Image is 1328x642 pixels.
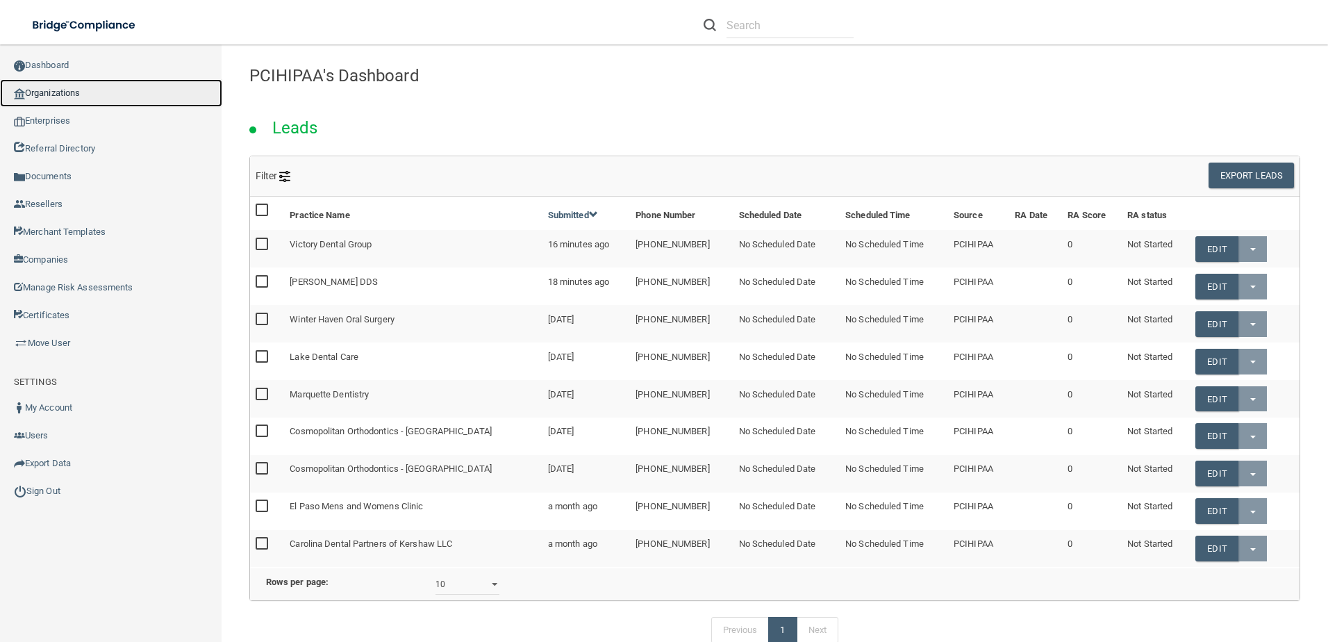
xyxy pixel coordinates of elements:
a: Edit [1195,274,1238,299]
td: No Scheduled Date [733,267,840,305]
td: Not Started [1122,267,1190,305]
td: Carolina Dental Partners of Kershaw LLC [284,530,542,567]
td: [DATE] [542,455,631,493]
th: RA Score [1062,197,1122,230]
td: Not Started [1122,455,1190,493]
th: Scheduled Date [733,197,840,230]
button: Export Leads [1209,163,1294,188]
th: Source [948,197,1009,230]
img: icon-documents.8dae5593.png [14,172,25,183]
td: [PHONE_NUMBER] [630,305,733,343]
td: [DATE] [542,380,631,418]
td: PCIHIPAA [948,493,1009,530]
img: ic_power_dark.7ecde6b1.png [14,485,26,497]
img: enterprise.0d942306.png [14,117,25,126]
td: Not Started [1122,230,1190,267]
td: Not Started [1122,530,1190,567]
td: No Scheduled Time [840,230,948,267]
td: Not Started [1122,418,1190,455]
img: ic-search.3b580494.png [704,19,716,31]
td: No Scheduled Date [733,418,840,455]
td: No Scheduled Date [733,305,840,343]
td: No Scheduled Date [733,530,840,567]
td: Cosmopolitan Orthodontics - [GEOGRAPHIC_DATA] [284,418,542,455]
td: [PHONE_NUMBER] [630,343,733,380]
th: RA Date [1009,197,1062,230]
td: 0 [1062,305,1122,343]
th: Practice Name [284,197,542,230]
td: 0 [1062,493,1122,530]
td: Cosmopolitan Orthodontics - [GEOGRAPHIC_DATA] [284,455,542,493]
th: Scheduled Time [840,197,948,230]
a: Edit [1195,236,1238,262]
td: [PHONE_NUMBER] [630,493,733,530]
img: ic_reseller.de258add.png [14,199,25,210]
h2: Leads [258,108,332,147]
td: [PHONE_NUMBER] [630,230,733,267]
a: Edit [1195,386,1238,412]
td: 16 minutes ago [542,230,631,267]
td: 0 [1062,380,1122,418]
td: No Scheduled Date [733,493,840,530]
h4: PCIHIPAA's Dashboard [249,67,1300,85]
td: Victory Dental Group [284,230,542,267]
td: No Scheduled Time [840,530,948,567]
td: No Scheduled Date [733,230,840,267]
td: No Scheduled Date [733,455,840,493]
td: Not Started [1122,343,1190,380]
td: Not Started [1122,305,1190,343]
td: PCIHIPAA [948,343,1009,380]
td: a month ago [542,530,631,567]
td: [DATE] [542,418,631,455]
td: No Scheduled Date [733,343,840,380]
td: [PHONE_NUMBER] [630,455,733,493]
th: RA status [1122,197,1190,230]
td: No Scheduled Time [840,493,948,530]
td: 0 [1062,343,1122,380]
td: [PERSON_NAME] DDS [284,267,542,305]
img: icon-users.e205127d.png [14,430,25,441]
td: El Paso Mens and Womens Clinic [284,493,542,530]
td: PCIHIPAA [948,267,1009,305]
b: Rows per page: [266,577,329,587]
td: Winter Haven Oral Surgery [284,305,542,343]
th: Phone Number [630,197,733,230]
td: No Scheduled Date [733,380,840,418]
td: 0 [1062,267,1122,305]
span: Filter [256,170,291,181]
td: 0 [1062,530,1122,567]
td: [PHONE_NUMBER] [630,267,733,305]
td: Marquette Dentistry [284,380,542,418]
a: Edit [1195,423,1238,449]
td: No Scheduled Time [840,343,948,380]
td: No Scheduled Time [840,380,948,418]
input: Search [727,13,854,38]
td: [PHONE_NUMBER] [630,380,733,418]
img: bridge_compliance_login_screen.278c3ca4.svg [21,11,149,40]
a: Edit [1195,349,1238,374]
img: icon-export.b9366987.png [14,458,25,469]
a: Edit [1195,311,1238,337]
a: Submitted [548,210,598,220]
a: Edit [1195,498,1238,524]
img: briefcase.64adab9b.png [14,336,28,350]
td: [PHONE_NUMBER] [630,530,733,567]
td: 0 [1062,418,1122,455]
a: Edit [1195,536,1238,561]
td: [DATE] [542,305,631,343]
td: [DATE] [542,343,631,380]
td: PCIHIPAA [948,230,1009,267]
td: PCIHIPAA [948,455,1009,493]
td: PCIHIPAA [948,305,1009,343]
td: Lake Dental Care [284,343,542,380]
td: No Scheduled Time [840,305,948,343]
img: organization-icon.f8decf85.png [14,88,25,99]
td: 0 [1062,455,1122,493]
td: [PHONE_NUMBER] [630,418,733,455]
img: ic_user_dark.df1a06c3.png [14,402,25,413]
td: No Scheduled Time [840,267,948,305]
td: PCIHIPAA [948,380,1009,418]
td: PCIHIPAA [948,418,1009,455]
td: a month ago [542,493,631,530]
td: Not Started [1122,380,1190,418]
